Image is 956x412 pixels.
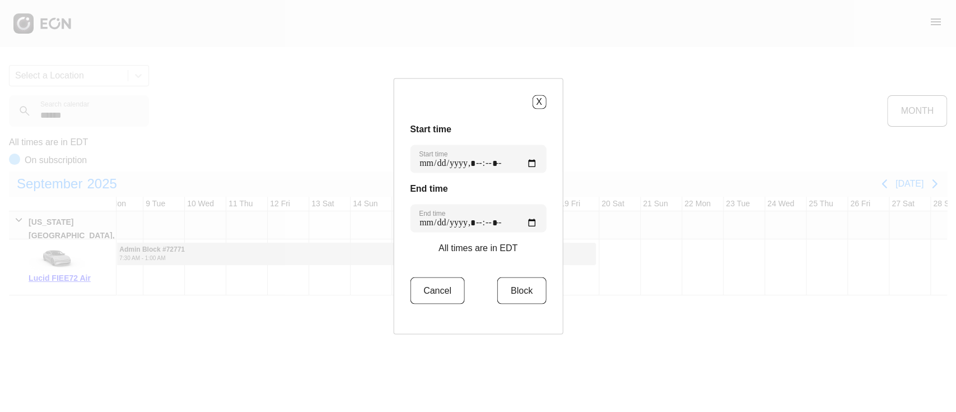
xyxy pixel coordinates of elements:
p: All times are in EDT [439,241,517,254]
h3: End time [410,182,546,195]
label: End time [419,209,445,217]
h3: Start time [410,122,546,136]
label: Start time [419,149,447,158]
button: X [532,95,546,109]
button: Block [497,277,546,304]
button: Cancel [410,277,465,304]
